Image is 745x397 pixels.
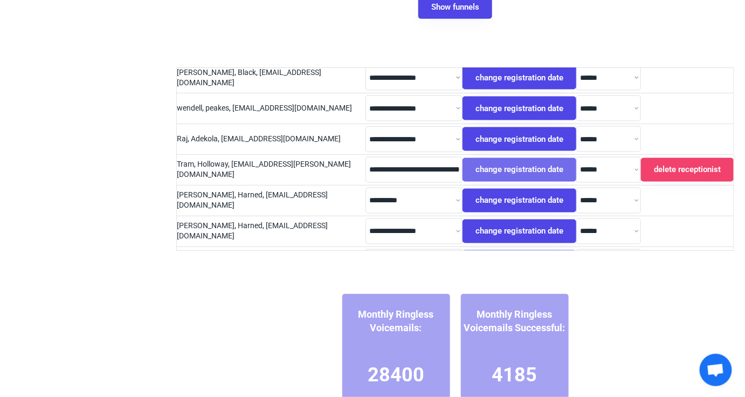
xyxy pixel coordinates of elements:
[463,220,576,243] button: change registration date
[368,361,424,388] div: 28400
[177,103,365,114] div: wendell, peakes, [EMAIL_ADDRESS][DOMAIN_NAME]
[461,307,569,334] div: Monthly Ringless Voicemails Successful:
[492,361,537,388] div: 4185
[177,221,365,242] div: [PERSON_NAME], Harned, [EMAIL_ADDRESS][DOMAIN_NAME]
[463,66,576,90] button: change registration date
[177,67,365,88] div: [PERSON_NAME], Black, [EMAIL_ADDRESS][DOMAIN_NAME]
[342,307,450,334] div: Monthly Ringless Voicemails:
[641,158,734,182] button: delete receptionist
[700,354,732,386] a: Open chat
[463,97,576,120] button: change registration date
[463,127,576,151] button: change registration date
[463,158,576,182] button: change registration date
[463,189,576,213] button: change registration date
[177,160,365,181] div: Tram, Holloway, [EMAIL_ADDRESS][PERSON_NAME][DOMAIN_NAME]
[177,134,365,145] div: Raj, Adekola, [EMAIL_ADDRESS][DOMAIN_NAME]
[177,190,365,211] div: [PERSON_NAME], Harned, [EMAIL_ADDRESS][DOMAIN_NAME]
